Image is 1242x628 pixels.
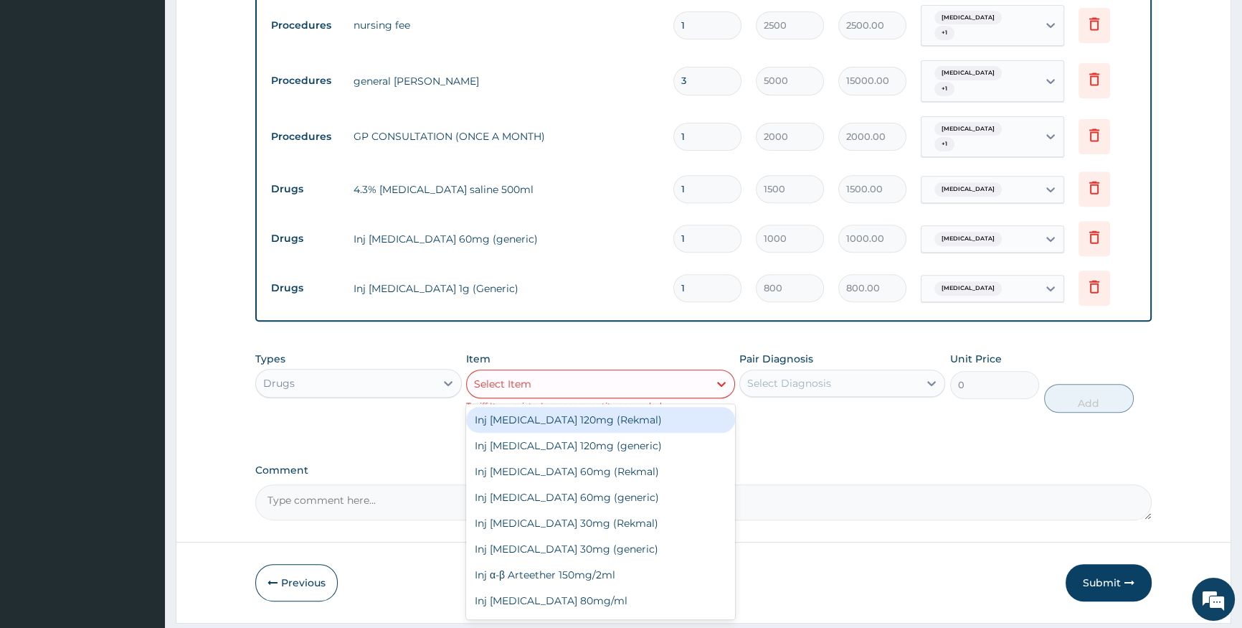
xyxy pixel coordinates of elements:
[255,464,1152,477] label: Comment
[934,82,954,96] span: + 1
[255,353,285,365] label: Types
[346,122,666,151] td: GP CONSULTATION (ONCE A MONTH)
[739,352,813,366] label: Pair Diagnosis
[934,11,1002,25] span: [MEDICAL_DATA]
[747,376,831,390] div: Select Diagnosis
[264,225,346,252] td: Drugs
[466,510,735,536] div: Inj [MEDICAL_DATA] 30mg (Rekmal)
[83,181,198,326] span: We're online!
[263,376,295,390] div: Drugs
[466,562,735,588] div: Inj α-β Arteether 150mg/2ml
[934,26,954,40] span: + 1
[346,11,666,39] td: nursing fee
[255,564,338,601] button: Previous
[346,67,666,95] td: general [PERSON_NAME]
[934,232,1002,246] span: [MEDICAL_DATA]
[27,72,58,108] img: d_794563401_company_1708531726252_794563401
[474,377,531,391] div: Select Item
[934,66,1002,80] span: [MEDICAL_DATA]
[7,392,273,442] textarea: Type your message and hit 'Enter'
[466,588,735,614] div: Inj [MEDICAL_DATA] 80mg/ml
[466,352,490,366] label: Item
[264,12,346,39] td: Procedures
[466,407,735,433] div: Inj [MEDICAL_DATA] 120mg (Rekmal)
[466,484,735,510] div: Inj [MEDICAL_DATA] 60mg (generic)
[934,137,954,151] span: + 1
[466,536,735,562] div: Inj [MEDICAL_DATA] 30mg (generic)
[466,433,735,459] div: Inj [MEDICAL_DATA] 120mg (generic)
[466,400,662,411] small: Tariff Item exists, Increase quantity as needed
[1044,384,1134,413] button: Add
[235,7,270,42] div: Minimize live chat window
[934,182,1002,197] span: [MEDICAL_DATA]
[934,281,1002,296] span: [MEDICAL_DATA]
[934,122,1002,136] span: [MEDICAL_DATA]
[264,67,346,94] td: Procedures
[75,80,241,99] div: Chat with us now
[264,275,346,301] td: Drugs
[346,225,666,253] td: Inj [MEDICAL_DATA] 60mg (generic)
[264,123,346,150] td: Procedures
[466,459,735,484] div: Inj [MEDICAL_DATA] 60mg (Rekmal)
[1066,564,1152,601] button: Submit
[264,176,346,202] td: Drugs
[346,274,666,303] td: Inj [MEDICAL_DATA] 1g (Generic)
[346,175,666,204] td: 4.3% [MEDICAL_DATA] saline 500ml
[950,352,1002,366] label: Unit Price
